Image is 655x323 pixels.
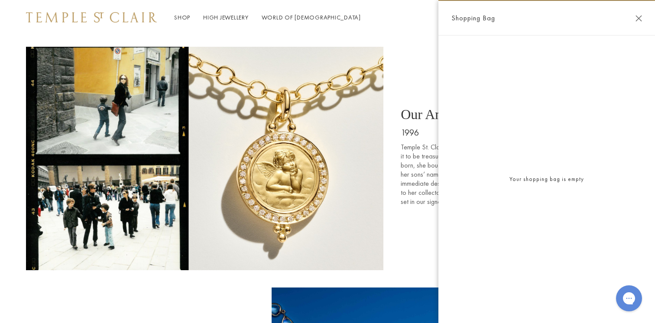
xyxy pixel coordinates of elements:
[612,282,646,314] iframe: Gorgias live chat messenger
[174,12,361,23] nav: Main navigation
[401,127,617,138] p: 1996
[438,174,655,184] p: Your shopping bag is empty
[262,13,361,21] a: World of [DEMOGRAPHIC_DATA]World of [DEMOGRAPHIC_DATA]
[401,142,617,206] p: Temple St. Clair jewelry touches people individually on a personal level lending it to be treasur...
[174,13,190,21] a: ShopShop
[401,107,617,123] p: Our Angels
[203,13,249,21] a: High JewelleryHigh Jewellery
[636,15,642,22] button: Close Shopping Bag
[451,13,495,24] span: Shopping Bag
[26,12,157,23] img: Temple St. Clair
